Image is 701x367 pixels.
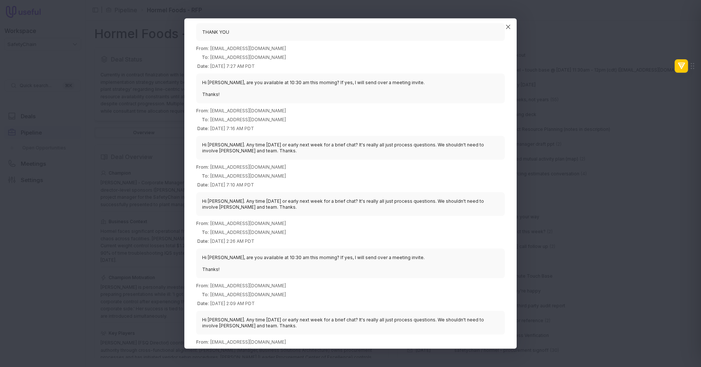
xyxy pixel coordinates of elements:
[210,182,254,188] time: [DATE] 7:10 AM PDT
[196,311,505,335] blockquote: Hi [PERSON_NAME]. Any time [DATE] or early next week for a brief chat? It's really all just proce...
[196,124,210,133] th: Date:
[196,290,210,299] th: To:
[196,338,210,347] th: From:
[210,281,286,290] td: [EMAIL_ADDRESS][DOMAIN_NAME]
[196,181,210,189] th: Date:
[196,115,210,124] th: To:
[210,126,254,131] time: [DATE] 7:16 AM PDT
[196,228,210,237] th: To:
[196,192,505,216] blockquote: Hi [PERSON_NAME]. Any time [DATE] or early next week for a brief chat? It's really all just proce...
[210,338,286,347] td: [EMAIL_ADDRESS][DOMAIN_NAME]
[196,249,505,278] blockquote: Hi [PERSON_NAME], are you available at 10:30 am this morning? If yes, I will send over a meeting ...
[196,106,210,115] th: From:
[196,53,210,62] th: To:
[503,22,514,33] button: Close
[210,228,286,237] td: [EMAIL_ADDRESS][DOMAIN_NAME]
[210,115,286,124] td: [EMAIL_ADDRESS][DOMAIN_NAME]
[210,347,286,356] td: [EMAIL_ADDRESS][DOMAIN_NAME]
[210,106,286,115] td: [EMAIL_ADDRESS][DOMAIN_NAME]
[196,219,210,228] th: From:
[196,299,210,308] th: Date:
[210,44,286,53] td: [EMAIL_ADDRESS][DOMAIN_NAME]
[210,301,255,306] time: [DATE] 2:09 AM PDT
[196,163,210,172] th: From:
[196,23,505,41] blockquote: THANK YOU
[210,53,286,62] td: [EMAIL_ADDRESS][DOMAIN_NAME]
[210,238,254,244] time: [DATE] 2:26 AM PDT
[196,347,210,356] th: To:
[196,136,505,160] blockquote: Hi [PERSON_NAME]. Any time [DATE] or early next week for a brief chat? It's really all just proce...
[196,237,210,246] th: Date:
[196,281,210,290] th: From:
[196,44,210,53] th: From:
[196,172,210,181] th: To:
[196,74,505,103] blockquote: Hi [PERSON_NAME], are you available at 10:30 am this morning? If yes, I will send over a meeting ...
[210,290,286,299] td: [EMAIL_ADDRESS][DOMAIN_NAME]
[210,163,286,172] td: [EMAIL_ADDRESS][DOMAIN_NAME]
[210,219,286,228] td: [EMAIL_ADDRESS][DOMAIN_NAME]
[196,62,210,71] th: Date:
[210,63,255,69] time: [DATE] 7:27 AM PDT
[210,172,286,181] td: [EMAIL_ADDRESS][DOMAIN_NAME]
